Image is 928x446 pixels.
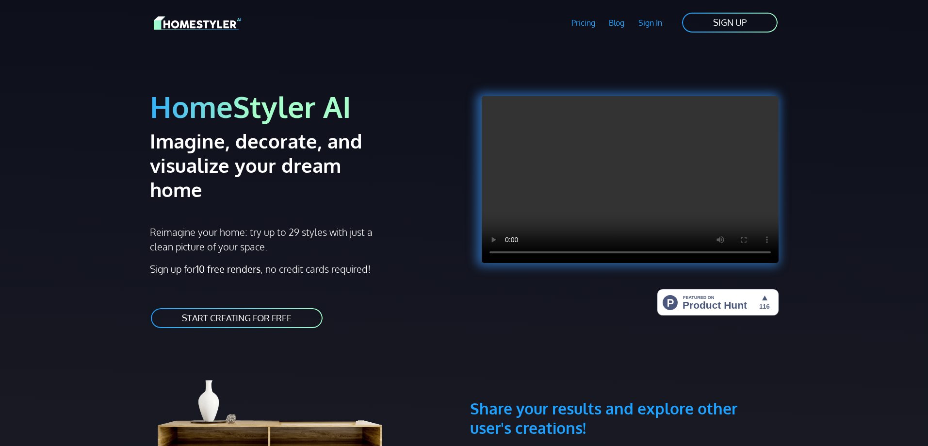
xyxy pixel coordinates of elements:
[150,262,458,276] p: Sign up for , no credit cards required!
[470,352,779,438] h3: Share your results and explore other user's creations!
[602,12,632,34] a: Blog
[154,15,241,32] img: HomeStyler AI logo
[632,12,669,34] a: Sign In
[657,289,779,315] img: HomeStyler AI - Interior Design Made Easy: One Click to Your Dream Home | Product Hunt
[564,12,602,34] a: Pricing
[681,12,779,33] a: SIGN UP
[196,263,260,275] strong: 10 free renders
[150,88,458,125] h1: HomeStyler AI
[150,129,397,201] h2: Imagine, decorate, and visualize your dream home
[150,225,381,254] p: Reimagine your home: try up to 29 styles with just a clean picture of your space.
[150,307,324,329] a: START CREATING FOR FREE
